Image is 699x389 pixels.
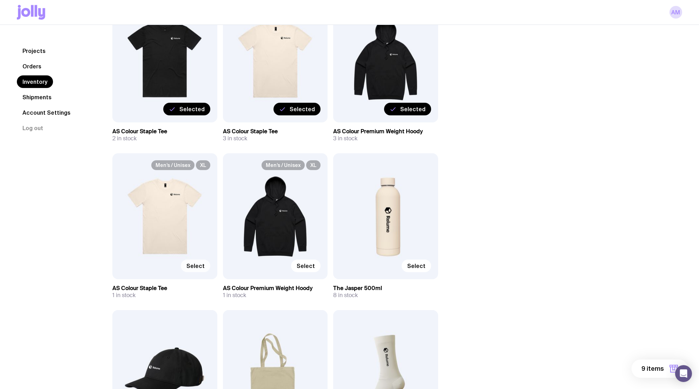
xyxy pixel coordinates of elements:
[196,160,210,170] span: XL
[632,360,688,378] button: 9 items
[675,365,692,382] div: Open Intercom Messenger
[223,292,246,299] span: 1 in stock
[306,160,321,170] span: XL
[112,135,137,142] span: 2 in stock
[333,292,358,299] span: 8 in stock
[179,106,205,113] span: Selected
[641,364,664,373] span: 9 items
[333,285,438,292] h3: The Jasper 500ml
[112,128,217,135] h3: AS Colour Staple Tee
[297,262,315,269] span: Select
[670,6,682,19] a: AM
[407,262,426,269] span: Select
[17,106,76,119] a: Account Settings
[333,135,357,142] span: 3 in stock
[151,160,194,170] span: Men’s / Unisex
[17,75,53,88] a: Inventory
[17,60,47,73] a: Orders
[223,135,247,142] span: 3 in stock
[223,285,328,292] h3: AS Colour Premium Weight Hoody
[17,91,57,103] a: Shipments
[112,292,136,299] span: 1 in stock
[186,262,205,269] span: Select
[333,128,438,135] h3: AS Colour Premium Weight Hoody
[223,128,328,135] h3: AS Colour Staple Tee
[400,106,426,113] span: Selected
[17,45,51,57] a: Projects
[112,285,217,292] h3: AS Colour Staple Tee
[262,160,305,170] span: Men’s / Unisex
[17,122,49,134] button: Log out
[290,106,315,113] span: Selected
